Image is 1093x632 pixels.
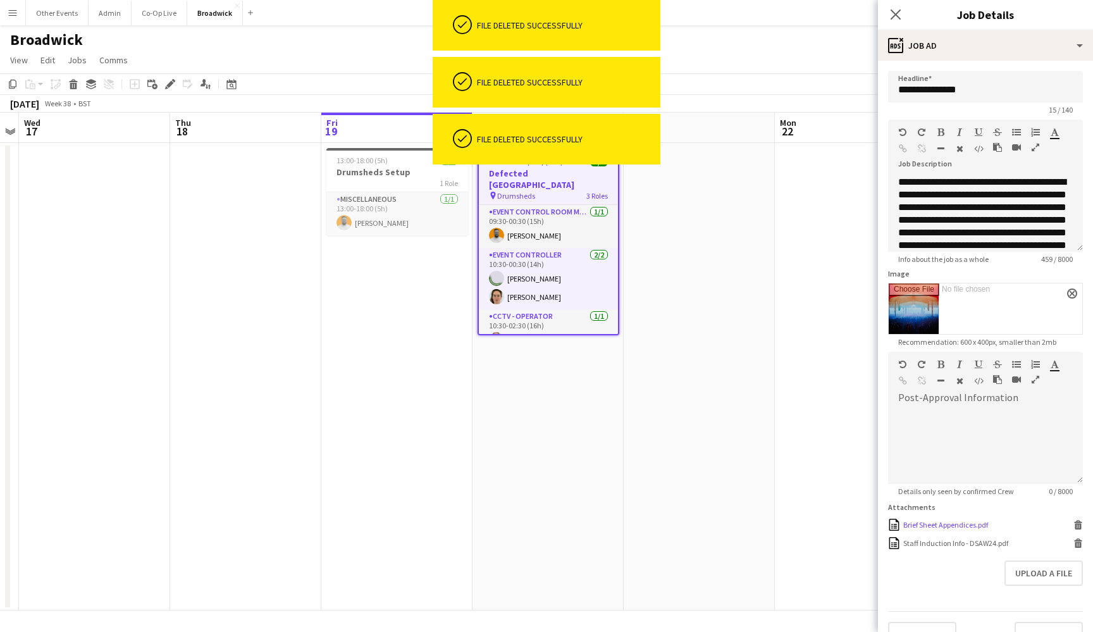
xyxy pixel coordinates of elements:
span: 13:00-18:00 (5h) [337,156,388,165]
h3: Defected [GEOGRAPHIC_DATA] [479,168,618,190]
div: Brief Sheet Appendices.pdf [903,520,988,530]
button: Paste as plain text [993,375,1002,385]
span: Wed [24,117,40,128]
span: Thu [175,117,191,128]
button: Co-Op Live [132,1,187,25]
button: Bold [936,127,945,137]
button: Horizontal Line [936,376,945,386]
span: Drumsheds [497,191,535,201]
button: Clear Formatting [955,376,964,386]
button: Strikethrough [993,127,1002,137]
span: 3 Roles [586,191,608,201]
button: Strikethrough [993,359,1002,369]
app-card-role: CCTV - Operator1/110:30-02:30 (16h)[PERSON_NAME] [479,309,618,352]
span: 22 [778,124,796,139]
button: Paste as plain text [993,142,1002,152]
button: Upload a file [1004,561,1083,586]
span: 0 / 8000 [1039,486,1083,496]
button: HTML Code [974,376,983,386]
button: Ordered List [1031,127,1040,137]
button: Fullscreen [1031,375,1040,385]
app-card-role: Miscellaneous1/113:00-18:00 (5h)[PERSON_NAME] [326,192,468,235]
app-job-card: 09:30-02:30 (17h) (Sun)4/4Defected [GEOGRAPHIC_DATA] Drumsheds3 RolesEvent Control Room Manager1/... [478,148,619,335]
span: 17 [22,124,40,139]
app-card-role: Event Control Room Manager1/109:30-00:30 (15h)[PERSON_NAME] [479,205,618,248]
button: Ordered List [1031,359,1040,369]
label: Attachments [888,502,936,512]
span: Fri [326,117,338,128]
button: Admin [89,1,132,25]
div: Job Ad [878,30,1093,61]
button: Bold [936,359,945,369]
span: 15 / 140 [1039,105,1083,115]
button: Insert video [1012,142,1021,152]
button: Redo [917,359,926,369]
button: Fullscreen [1031,142,1040,152]
app-card-role: Event Controller2/210:30-00:30 (14h)[PERSON_NAME][PERSON_NAME] [479,248,618,309]
button: Italic [955,359,964,369]
span: Mon [780,117,796,128]
button: Unordered List [1012,127,1021,137]
span: 459 / 8000 [1031,254,1083,264]
div: Staff Induction Info - DSAW24.pdf [903,538,1008,548]
button: Other Events [26,1,89,25]
span: Edit [40,54,55,66]
a: Jobs [63,52,92,68]
span: Recommendation: 600 x 400px, smaller than 2mb [888,337,1066,347]
button: Clear Formatting [955,144,964,154]
a: View [5,52,33,68]
a: Comms [94,52,133,68]
app-job-card: 13:00-18:00 (5h)1/1Drumsheds Setup1 RoleMiscellaneous1/113:00-18:00 (5h)[PERSON_NAME] [326,148,468,235]
div: File deleted successfully [477,20,655,31]
span: Jobs [68,54,87,66]
button: Italic [955,127,964,137]
span: Week 38 [42,99,73,108]
button: Underline [974,127,983,137]
div: [DATE] [10,97,39,110]
h3: Drumsheds Setup [326,166,468,178]
h3: Job Details [878,6,1093,23]
span: View [10,54,28,66]
button: Broadwick [187,1,243,25]
span: Comms [99,54,128,66]
h1: Broadwick [10,30,83,49]
button: Unordered List [1012,359,1021,369]
span: 18 [173,124,191,139]
span: Details only seen by confirmed Crew [888,486,1024,496]
span: 1 Role [440,178,458,188]
button: Underline [974,359,983,369]
button: HTML Code [974,144,983,154]
span: 19 [324,124,338,139]
button: Redo [917,127,926,137]
button: Text Color [1050,127,1059,137]
div: BST [78,99,91,108]
a: Edit [35,52,60,68]
button: Undo [898,127,907,137]
button: Text Color [1050,359,1059,369]
button: Horizontal Line [936,144,945,154]
div: File deleted successfully [477,133,655,145]
button: Undo [898,359,907,369]
span: Info about the job as a whole [888,254,999,264]
div: File deleted successfully [477,77,655,88]
button: Insert video [1012,375,1021,385]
